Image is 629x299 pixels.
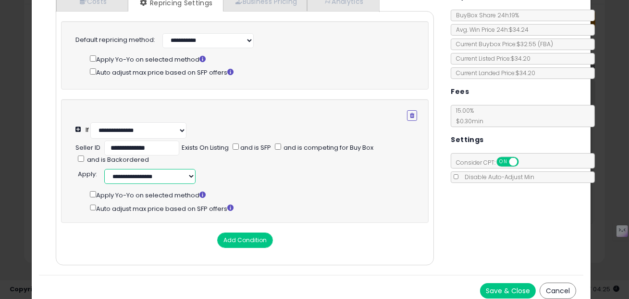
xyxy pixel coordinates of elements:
[90,203,424,213] div: Auto adjust max price based on SFP offers
[75,143,100,153] div: Seller ID
[451,54,530,63] span: Current Listed Price: $34.20
[480,283,536,299] button: Save & Close
[498,158,510,166] span: ON
[86,155,149,164] span: and is Backordered
[410,113,414,118] i: Remove Condition
[451,69,535,77] span: Current Landed Price: $34.20
[460,173,534,181] span: Disable Auto-Adjust Min
[451,158,531,167] span: Consider CPT:
[538,40,553,48] span: ( FBA )
[90,53,417,64] div: Apply Yo-Yo on selected method
[451,106,483,125] span: 15.00 %
[239,143,271,152] span: and is SFP
[518,158,533,166] span: OFF
[540,283,576,299] button: Cancel
[78,169,96,179] span: Apply
[182,143,229,153] div: Exists On Listing
[217,233,273,248] button: Add Condition
[451,86,469,98] h5: Fees
[283,143,374,152] span: and is competing for Buy Box
[451,117,483,125] span: $0.30 min
[451,134,483,146] h5: Settings
[90,66,417,77] div: Auto adjust max price based on SFP offers
[90,189,424,200] div: Apply Yo-Yo on selected method
[75,36,155,45] label: Default repricing method:
[451,40,553,48] span: Current Buybox Price:
[451,26,529,34] span: Avg. Win Price 24h: $34.24
[517,40,553,48] span: $32.55
[451,11,519,19] span: BuyBox Share 24h: 19%
[78,167,97,179] div: :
